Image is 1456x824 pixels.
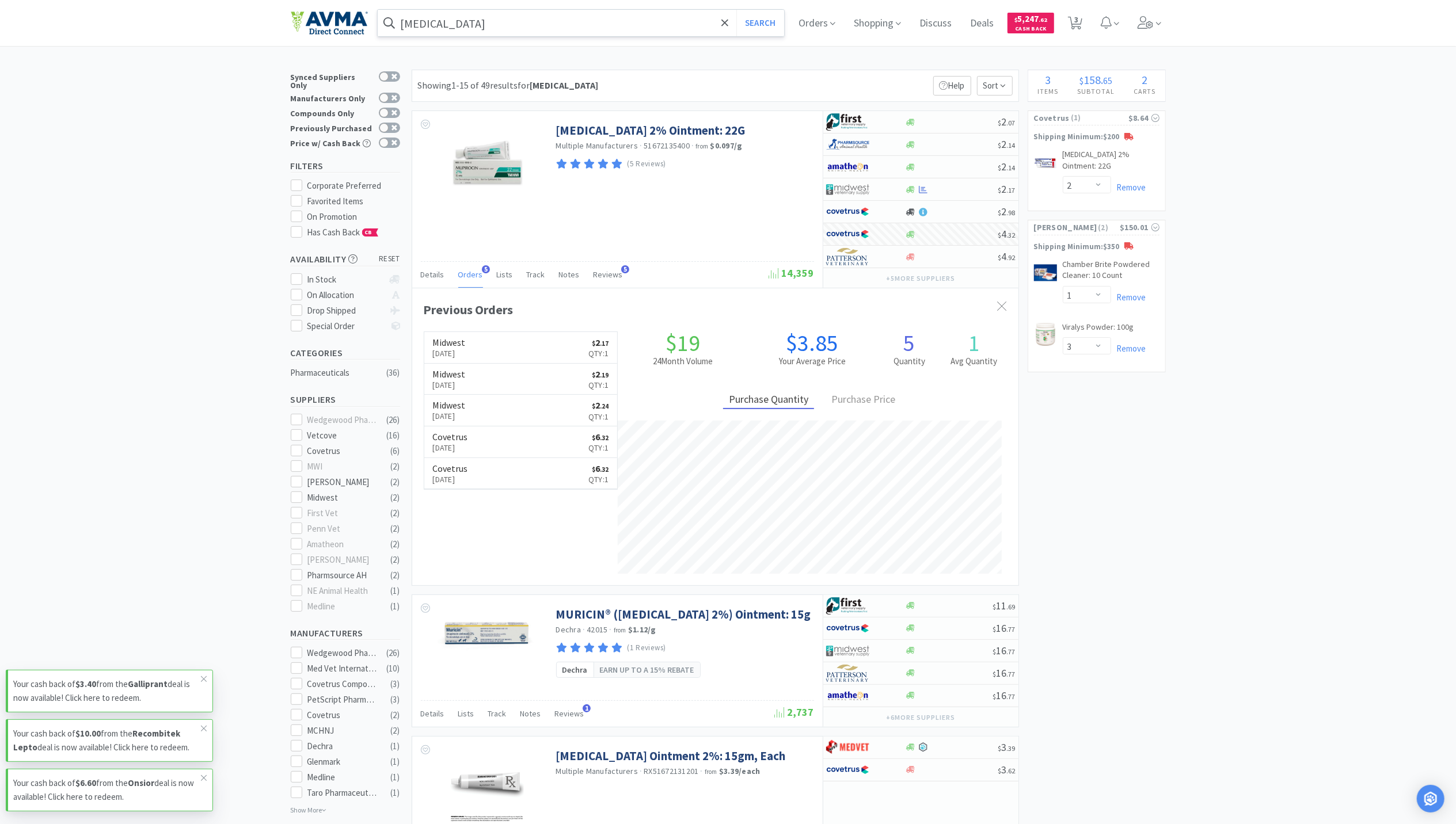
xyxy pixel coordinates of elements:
[1417,785,1444,812] div: Open Intercom Messenger
[1063,149,1160,176] a: [MEDICAL_DATA] 2% Ointment: 22G
[556,662,701,678] a: DechraEarn up to a 15% rebate
[13,776,201,804] p: Your cash back of from the deal is now available! Click here to redeem.
[998,205,1016,218] span: 2
[559,269,580,280] span: Notes
[363,229,374,236] span: CB
[1079,75,1084,86] span: $
[391,475,400,489] div: ( 2 )
[915,18,956,29] a: Discuss
[307,319,383,333] div: Special Order
[307,460,378,474] div: MWI
[998,163,1002,172] span: $
[1034,151,1057,174] img: 57c450492ca74834a425ee16edf79967_802578.png
[587,624,607,635] span: 42015
[307,537,378,551] div: Amatheon
[291,253,400,266] h5: Availability
[1063,20,1087,30] a: 3
[1063,259,1160,286] a: Chamber Brite Powdered Cleaner: 10 Count
[998,208,1002,217] span: $
[1034,323,1057,346] img: cd513c7df0e747d78eb9ebad30730ee1_73857.jpeg
[391,786,400,800] div: ( 1 )
[307,770,378,784] div: Medline
[826,739,869,756] img: bdd3c0f4347043b9a893056ed883a29a_120.png
[644,140,690,151] span: 51672135400
[723,391,814,409] div: Purchase Quantity
[592,466,595,474] span: $
[594,269,623,280] span: Reviews
[556,624,581,635] a: Dechra
[421,708,444,719] span: Details
[644,766,698,776] span: RX51672131201
[695,142,708,150] span: from
[291,93,373,102] div: Manufacturers Only
[556,748,786,764] a: [MEDICAL_DATA] Ointment 2%: 15gm, Each
[769,266,814,280] span: 14,359
[391,553,400,567] div: ( 2 )
[13,677,201,705] p: Your cash back of from the deal is now available! Click here to redeem.
[592,399,609,411] span: 2
[497,269,513,280] span: Lists
[391,600,400,613] div: ( 1 )
[556,123,746,138] a: [MEDICAL_DATA] 2% Ointment: 22G
[877,354,942,368] h2: Quantity
[1014,16,1017,24] span: $
[588,473,609,486] p: Qty: 1
[998,763,1016,776] span: 3
[458,708,474,719] span: Lists
[128,678,168,689] strong: Galliprant
[424,426,618,458] a: Covetrus[DATE]$6.32Qty:1
[1007,163,1016,172] span: . 14
[1124,86,1165,97] h4: Carts
[1007,766,1016,775] span: . 62
[424,364,618,395] a: Midwest[DATE]$2.19Qty:1
[640,766,642,776] span: ·
[291,11,368,35] img: e4e33dab9f054f5782a47901c742baa9_102.png
[1068,86,1124,97] h4: Subtotal
[826,761,869,779] img: 77fca1acd8b6420a9015268ca798ef17_1.png
[826,136,869,153] img: 7915dbd3f8974342a4dc3feb8efc1740_58.png
[998,231,1002,239] span: $
[391,569,400,582] div: ( 2 )
[826,620,869,637] img: 77fca1acd8b6420a9015268ca798ef17_1.png
[433,410,466,422] p: [DATE]
[433,400,466,410] h6: Midwest
[424,332,618,364] a: Midwest[DATE]$2.17Qty:1
[736,10,784,36] button: Search
[993,644,1016,657] span: 16
[556,140,638,151] a: Multiple Manufacturers
[627,642,666,654] p: (1 Reviews)
[391,522,400,536] div: ( 2 )
[993,621,1016,635] span: 16
[1039,16,1047,24] span: . 62
[387,646,400,660] div: ( 26 )
[482,265,490,273] span: 5
[998,186,1002,194] span: $
[1007,625,1016,634] span: . 77
[826,665,869,682] img: f5e969b455434c6296c6d81ef179fa71_3.png
[1034,261,1057,284] img: ff8b1f86c83b42a69be06ecb04b78206_67817.jpeg
[520,708,541,719] span: Notes
[998,119,1002,127] span: $
[307,475,378,489] div: [PERSON_NAME]
[128,777,154,788] strong: Onsior
[998,744,1002,753] span: $
[291,71,373,89] div: Synced Suppliers Only
[391,693,400,707] div: ( 3 )
[75,728,101,739] strong: $10.00
[488,708,507,719] span: Track
[387,413,400,427] div: ( 26 )
[701,766,703,776] span: ·
[826,248,869,265] img: f5e969b455434c6296c6d81ef179fa71_3.png
[307,693,378,707] div: PetScript Pharmacy Direct
[387,429,400,442] div: ( 16 )
[429,606,545,659] img: 606557c04546430a8383b2f902068234_399507.jpg
[291,108,373,117] div: Compounds Only
[458,269,483,280] span: Orders
[592,402,595,410] span: $
[433,432,468,441] h6: Covetrus
[433,369,466,379] h6: Midwest
[1007,231,1016,239] span: . 32
[1028,241,1165,253] p: Shipping Minimum: $350
[424,458,618,490] a: Covetrus[DATE]$6.32Qty:1
[307,506,378,520] div: First Vet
